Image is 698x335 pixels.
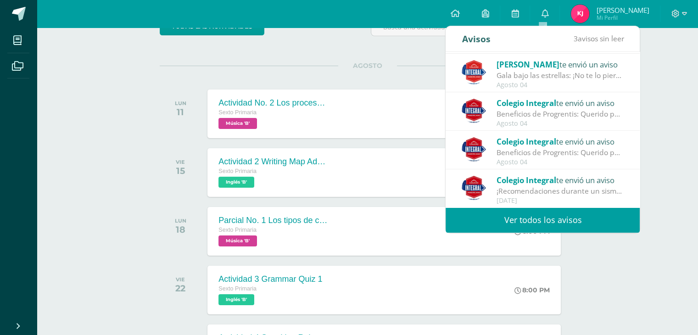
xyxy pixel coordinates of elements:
span: Sexto Primaria [218,109,257,116]
span: Mi Perfil [596,14,649,22]
span: Música 'B' [218,118,257,129]
span: Sexto Primaria [218,227,257,233]
div: Beneficios de Progrentis: Querido padre de familia te invitamos a ver este pequeño video sobre lo... [497,109,624,119]
img: 3d8ecf278a7f74c562a74fe44b321cd5.png [462,99,486,123]
div: te envió un aviso [497,174,624,186]
div: Actividad No. 2 Los procesos vocales en salón. [218,98,329,108]
div: Gala bajo las estrellas: ¡No te lo pierdas¡ [497,70,624,81]
div: ¡Recomendaciones durante un sismo!: Te compartimos este pequeño video con recomendaciones duarant... [497,186,624,196]
span: Música 'B' [218,235,257,246]
div: te envió un aviso [497,135,624,147]
span: Inglés 'B' [218,294,254,305]
div: VIE [175,276,185,283]
img: 3d8ecf278a7f74c562a74fe44b321cd5.png [462,176,486,200]
span: 3 [573,33,577,44]
div: LUN [175,100,186,106]
div: Agosto 04 [497,120,624,128]
div: Agosto 04 [497,158,624,166]
div: Agosto 04 [497,81,624,89]
div: Parcial No. 1 Los tipos de canciones dentro del salón de clases. [218,216,329,225]
div: Actividad 3 Grammar Quiz 1 [218,274,322,284]
div: VIE [176,159,185,165]
div: 11 [175,106,186,117]
img: 393358aa6ab950cd697918642fce689b.png [571,5,589,23]
div: 18 [175,224,186,235]
span: Inglés 'B' [218,177,254,188]
span: Colegio Integral [497,98,556,108]
div: te envió un aviso [497,97,624,109]
div: te envió un aviso [497,58,624,70]
span: AGOSTO [338,61,397,70]
span: avisos sin leer [573,33,624,44]
div: Actividad 2 Writing Map Adventure Task [218,157,329,167]
span: Colegio Integral [497,136,556,147]
img: 1f08575b25789602157ab6fdc0f2fec4.png [462,60,486,84]
span: Sexto Primaria [218,168,257,174]
div: 15 [176,165,185,176]
span: Colegio Integral [497,175,556,185]
div: 22 [175,283,185,294]
div: Avisos [462,26,490,51]
div: Beneficios de Progrentis: Querido padre de familia te invitamos a ver este pequeño video sobre lo... [497,147,624,158]
img: 3d8ecf278a7f74c562a74fe44b321cd5.png [462,137,486,162]
span: [PERSON_NAME] [497,59,559,70]
span: [PERSON_NAME] [596,6,649,15]
div: 8:00 PM [514,286,550,294]
span: Sexto Primaria [218,285,257,292]
div: [DATE] [497,197,624,205]
div: LUN [175,218,186,224]
a: Ver todos los avisos [446,207,640,233]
